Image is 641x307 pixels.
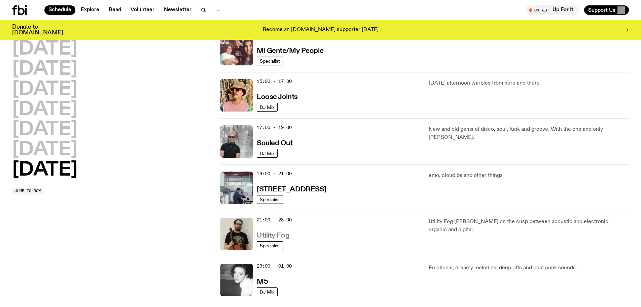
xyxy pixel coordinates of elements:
[257,94,298,101] h3: Loose Joints
[257,103,278,112] a: DJ Mix
[160,5,195,15] a: Newsletter
[220,125,253,158] img: Stephen looks directly at the camera, wearing a black tee, black sunglasses and headphones around...
[15,189,41,193] span: Jump to now
[257,92,298,101] a: Loose Joints
[257,232,289,239] h3: Utility Fog
[260,197,280,202] span: Specialist
[220,79,253,112] img: Tyson stands in front of a paperbark tree wearing orange sunglasses, a suede bucket hat and a pin...
[44,5,75,15] a: Schedule
[260,243,280,248] span: Specialist
[12,40,77,59] button: [DATE]
[257,195,283,204] a: Specialist
[257,263,292,269] span: 23:00 - 01:00
[127,5,158,15] a: Volunteer
[220,264,253,296] img: A black and white photo of Lilly wearing a white blouse and looking up at the camera.
[257,186,326,193] h3: [STREET_ADDRESS]
[257,231,289,239] a: Utility Fog
[257,217,292,223] span: 21:00 - 23:00
[257,287,278,296] a: DJ Mix
[77,5,103,15] a: Explore
[257,46,323,55] a: Mi Gente/My People
[105,5,125,15] a: Read
[12,161,77,180] button: [DATE]
[257,140,293,147] h3: Souled Out
[588,7,615,13] span: Support Us
[263,27,379,33] p: Become an [DOMAIN_NAME] supporter [DATE]
[257,185,326,193] a: [STREET_ADDRESS]
[257,277,268,285] a: M5
[257,57,283,65] a: Specialist
[260,289,275,294] span: DJ Mix
[257,278,268,285] h3: M5
[429,172,629,180] p: emo, cloud bs and other things
[257,124,292,131] span: 17:00 - 19:00
[526,5,579,15] button: On AirUp For It
[260,58,280,63] span: Specialist
[12,80,77,99] button: [DATE]
[12,100,77,119] button: [DATE]
[584,5,629,15] button: Support Us
[257,139,293,147] a: Souled Out
[12,24,63,36] h3: Donate to [DOMAIN_NAME]
[257,48,323,55] h3: Mi Gente/My People
[260,151,275,156] span: DJ Mix
[429,125,629,142] p: New and old gems of disco, soul, funk and groove. With the one and only [PERSON_NAME].
[220,172,253,204] img: Pat sits at a dining table with his profile facing the camera. Rhea sits to his left facing the c...
[429,79,629,87] p: [DATE] afternoon warbles from here and there
[257,149,278,158] a: DJ Mix
[257,171,292,177] span: 19:00 - 21:00
[257,241,283,250] a: Specialist
[12,60,77,79] button: [DATE]
[257,78,292,85] span: 15:00 - 17:00
[12,141,77,159] button: [DATE]
[12,120,77,139] button: [DATE]
[220,218,253,250] img: Peter holds a cello, wearing a black graphic tee and glasses. He looks directly at the camera aga...
[429,218,629,234] p: Utility Fog [PERSON_NAME] on the cusp between acoustic and electronic, organic and digital.
[12,188,43,194] button: Jump to now
[260,104,275,110] span: DJ Mix
[429,264,629,272] p: Emotional, dreamy melodies, deep riffs and post punk sounds.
